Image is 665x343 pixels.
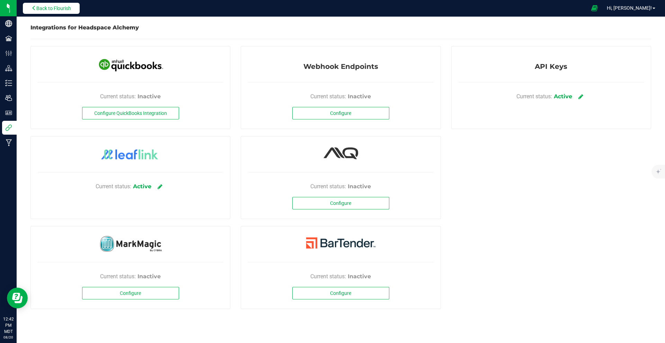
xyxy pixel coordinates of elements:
[94,110,167,116] span: Configure QuickBooks Integration
[535,61,567,75] span: API Keys
[330,290,351,296] span: Configure
[96,55,165,74] img: QuickBooks Online
[330,200,351,206] span: Configure
[310,272,346,281] span: Current status:
[303,61,378,75] span: Webhook Endpoints
[96,144,165,166] img: LeafLink
[5,65,12,72] inline-svg: Distribution
[516,92,552,101] span: Current status:
[348,272,371,281] div: Inactive
[306,237,375,249] img: BarTender
[5,109,12,116] inline-svg: User Roles
[5,124,12,131] inline-svg: Integrations
[36,6,71,11] span: Back to Flourish
[348,182,371,191] div: Inactive
[607,5,652,11] span: Hi, [PERSON_NAME]!
[587,1,602,15] span: Open Ecommerce Menu
[133,182,151,191] div: Active
[23,3,80,14] button: Back to Flourish
[292,197,389,209] button: Configure
[82,287,179,299] button: Configure
[292,107,389,119] button: Configure
[138,272,161,281] div: Inactive
[82,107,179,119] button: Configure QuickBooks Integration
[310,182,346,191] span: Current status:
[138,92,161,101] div: Inactive
[5,20,12,27] inline-svg: Company
[323,147,358,159] img: Alpine IQ
[330,110,351,116] span: Configure
[5,139,12,146] inline-svg: Manufacturing
[554,92,572,101] div: Active
[3,335,14,340] p: 08/20
[100,92,136,101] span: Current status:
[30,24,139,31] span: Integrations for Headspace Alchemy
[96,182,131,191] span: Current status:
[120,290,141,296] span: Configure
[5,50,12,57] inline-svg: Configuration
[348,92,371,101] div: Inactive
[100,272,136,281] span: Current status:
[5,80,12,87] inline-svg: Inventory
[5,94,12,101] inline-svg: Users
[3,316,14,335] p: 12:42 PM MDT
[5,35,12,42] inline-svg: Facilities
[99,236,162,251] img: MarkMagic By Cybra
[7,288,28,308] iframe: Resource center
[310,92,346,101] span: Current status:
[292,287,389,299] button: Configure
